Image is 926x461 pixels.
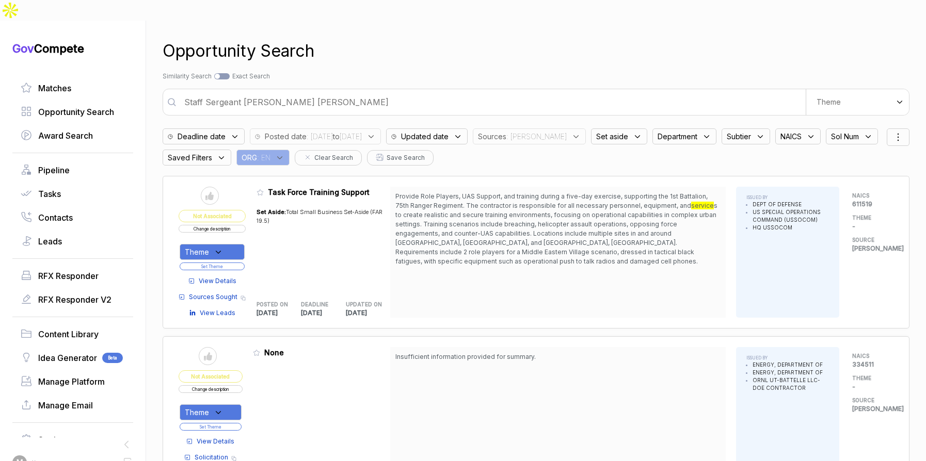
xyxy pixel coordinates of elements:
[180,423,242,431] button: Set Theme
[38,328,99,340] span: Content Library
[12,42,34,55] span: Gov
[395,202,717,265] span: s to create realistic and secure training environments, focusing on operational capabilities in c...
[38,352,97,364] span: Idea Generator
[852,360,893,369] p: 334511
[21,328,125,340] a: Content Library
[163,72,212,80] span: Similarity Search
[852,236,893,244] h5: SOURCE
[753,376,829,392] li: ORNL UT-BATTELLE LLC-DOE CONTRACTOR
[746,355,829,361] h5: ISSUED BY
[852,244,893,253] p: [PERSON_NAME]
[168,152,212,163] span: Saved Filters
[21,235,125,248] a: Leads
[21,211,125,224] a: Contacts
[21,293,125,306] a: RFX Responder V2
[753,361,829,369] li: ENERGY, DEPARTMENT OF
[185,246,209,257] span: Theme
[268,188,370,196] span: Task Force Training Support
[38,434,70,446] span: Settings
[21,375,125,388] a: Manage Platform
[852,352,893,360] h5: NAICS
[185,407,209,418] span: Theme
[506,131,567,142] span: : [PERSON_NAME]
[817,97,841,107] span: Theme
[38,211,73,224] span: Contacts
[199,276,236,286] span: View Details
[852,192,893,200] h5: NAICS
[753,224,829,232] li: HQ USSOCOM
[178,131,226,142] span: Deadline date
[852,404,893,414] p: [PERSON_NAME]
[727,131,751,142] span: Subtier
[478,131,506,142] span: Sources
[38,293,111,306] span: RFX Responder V2
[38,375,105,388] span: Manage Platform
[21,399,125,411] a: Manage Email
[346,301,374,308] h5: UPDATED ON
[852,200,893,209] p: 611519
[314,153,353,162] span: Clear Search
[257,301,285,308] h5: POSTED ON
[21,129,125,142] a: Award Search
[852,397,893,404] h5: SOURCE
[367,150,434,166] button: Save Search
[38,399,93,411] span: Manage Email
[395,353,536,360] span: Insufficient information provided for summary.
[179,292,237,302] a: Sources Sought
[346,308,391,318] p: [DATE]
[197,437,234,446] span: View Details
[333,132,340,141] b: to
[753,208,829,224] li: US SPECIAL OPERATIONS COMMAND (USSOCOM)
[38,270,99,282] span: RFX Responder
[179,225,246,233] button: Change description
[232,72,270,80] span: Exact Search
[21,164,125,176] a: Pipeline
[102,353,123,363] span: Beta
[257,208,286,216] span: Set Aside:
[21,188,125,200] a: Tasks
[852,222,893,231] p: -
[307,131,362,142] span: : [DATE] [DATE]
[242,152,257,163] span: ORG
[21,82,125,94] a: Matches
[387,153,425,162] span: Save Search
[831,131,859,142] span: Sol Num
[257,152,270,163] span: : EN
[38,164,70,176] span: Pipeline
[780,131,802,142] span: NAICS
[21,106,125,118] a: Opportunity Search
[852,214,893,222] h5: THEME
[658,131,697,142] span: Department
[180,262,245,270] button: Set Theme
[179,210,246,222] span: Not Associated
[746,194,829,201] h5: ISSUED BY
[163,39,314,63] h1: Opportunity Search
[38,82,71,94] span: Matches
[852,374,893,382] h5: THEME
[179,370,243,383] span: Not Associated
[189,292,237,302] span: Sources Sought
[200,308,235,318] span: View Leads
[257,208,382,224] span: Total Small Business Set-Aside (FAR 19.5)
[753,369,829,376] li: ENERGY, DEPARTMENT OF
[21,352,125,364] a: Idea GeneratorBeta
[38,106,114,118] span: Opportunity Search
[257,308,301,318] p: [DATE]
[12,41,133,56] h1: Compete
[38,129,93,142] span: Award Search
[852,382,893,391] p: -
[301,301,329,308] h5: DEADLINE
[264,348,284,357] span: None
[21,270,125,282] a: RFX Responder
[38,235,62,248] span: Leads
[265,131,307,142] span: Posted date
[178,92,806,112] input: Enter a search term or larger passage of text (max 400 words) or search by ai powered theme
[395,192,708,209] span: Provide Role Players, UAS Support, and training during a five-day exercise, supporting the 1st Ba...
[691,202,714,209] mark: service
[596,131,628,142] span: Set aside
[753,201,829,208] li: DEPT OF DEFENSE
[179,385,243,393] button: Change description
[401,131,449,142] span: Updated date
[21,434,125,446] a: Settings
[301,308,346,318] p: [DATE]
